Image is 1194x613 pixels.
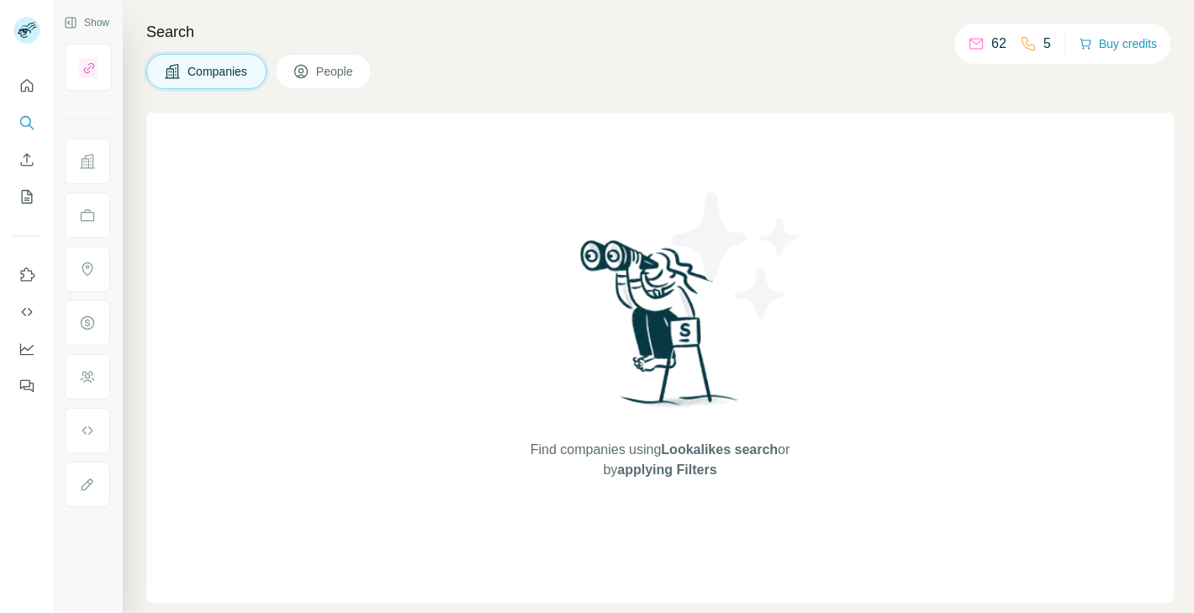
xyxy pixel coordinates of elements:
button: Feedback [13,371,40,401]
button: Enrich CSV [13,145,40,175]
button: Use Surfe API [13,297,40,327]
button: Use Surfe on LinkedIn [13,260,40,290]
button: Dashboard [13,334,40,364]
p: 62 [991,34,1006,54]
button: Search [13,108,40,138]
p: 5 [1043,34,1051,54]
span: People [316,63,355,80]
span: Find companies using or by [526,440,795,480]
span: Lookalikes search [661,442,778,457]
button: Show [52,10,121,35]
h4: Search [146,20,1174,44]
button: Quick start [13,71,40,101]
button: My lists [13,182,40,212]
span: applying Filters [617,462,716,477]
img: Surfe Illustration - Woman searching with binoculars [573,235,748,423]
span: Companies [188,63,249,80]
button: Buy credits [1079,32,1157,55]
img: Surfe Illustration - Stars [660,180,811,331]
